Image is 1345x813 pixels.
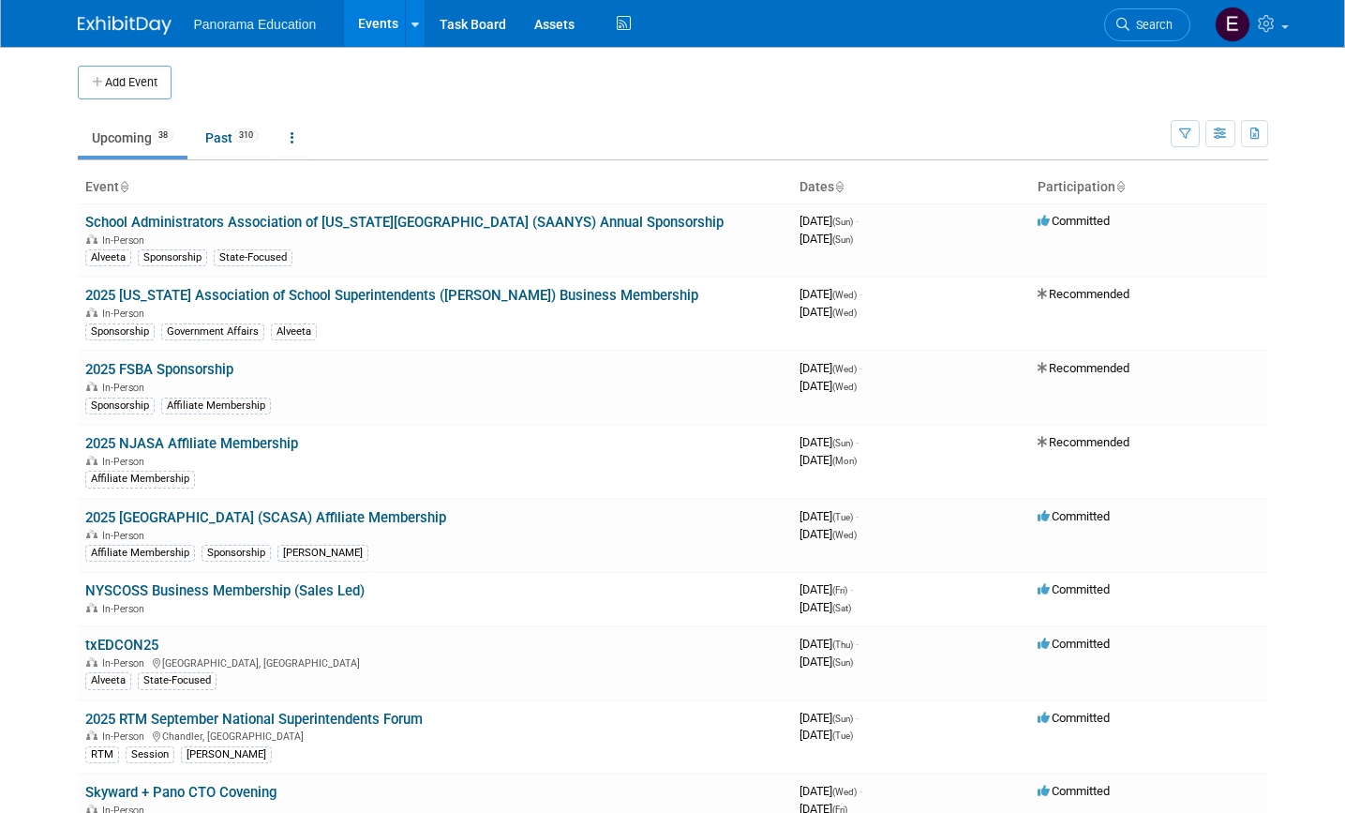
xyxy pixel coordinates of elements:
[1038,509,1110,523] span: Committed
[86,657,97,667] img: In-Person Event
[832,234,853,245] span: (Sun)
[119,179,128,194] a: Sort by Event Name
[102,308,150,320] span: In-Person
[86,730,97,740] img: In-Person Event
[102,456,150,468] span: In-Person
[832,364,857,374] span: (Wed)
[85,711,423,728] a: 2025 RTM September National Superintendents Forum
[85,784,276,801] a: Skyward + Pano CTO Covening
[214,249,292,266] div: State-Focused
[161,324,264,340] div: Government Affairs
[800,453,857,467] span: [DATE]
[1038,214,1110,228] span: Committed
[859,784,862,798] span: -
[800,214,859,228] span: [DATE]
[86,603,97,612] img: In-Person Event
[85,214,724,231] a: School Administrators Association of [US_STATE][GEOGRAPHIC_DATA] (SAANYS) Annual Sponsorship
[792,172,1030,203] th: Dates
[800,600,851,614] span: [DATE]
[138,672,217,689] div: State-Focused
[800,379,857,393] span: [DATE]
[86,530,97,539] img: In-Person Event
[85,746,119,763] div: RTM
[856,435,859,449] span: -
[1038,711,1110,725] span: Committed
[153,128,173,143] span: 38
[102,603,150,615] span: In-Person
[85,545,195,562] div: Affiliate Membership
[1038,435,1129,449] span: Recommended
[78,172,792,203] th: Event
[832,585,847,595] span: (Fri)
[859,287,862,301] span: -
[161,398,271,414] div: Affiliate Membership
[800,287,862,301] span: [DATE]
[832,787,857,797] span: (Wed)
[832,217,853,227] span: (Sun)
[1215,7,1250,42] img: External Events Calendar
[800,637,859,651] span: [DATE]
[856,214,859,228] span: -
[832,438,853,448] span: (Sun)
[800,509,859,523] span: [DATE]
[800,655,853,669] span: [DATE]
[856,637,859,651] span: -
[86,308,97,317] img: In-Person Event
[85,672,131,689] div: Alveeta
[102,657,150,670] span: In-Person
[850,582,853,596] span: -
[832,714,853,724] span: (Sun)
[85,471,195,488] div: Affiliate Membership
[1038,582,1110,596] span: Committed
[86,234,97,244] img: In-Person Event
[202,545,271,562] div: Sponsorship
[78,66,172,99] button: Add Event
[85,324,155,340] div: Sponsorship
[277,545,368,562] div: [PERSON_NAME]
[1115,179,1125,194] a: Sort by Participation Type
[233,128,259,143] span: 310
[1104,8,1190,41] a: Search
[800,582,853,596] span: [DATE]
[800,527,857,541] span: [DATE]
[1038,287,1129,301] span: Recommended
[832,603,851,613] span: (Sat)
[800,728,853,742] span: [DATE]
[800,784,862,798] span: [DATE]
[1030,172,1268,203] th: Participation
[834,179,844,194] a: Sort by Start Date
[102,382,150,394] span: In-Person
[78,16,172,35] img: ExhibitDay
[194,17,317,32] span: Panorama Education
[85,509,446,526] a: 2025 [GEOGRAPHIC_DATA] (SCASA) Affiliate Membership
[832,512,853,522] span: (Tue)
[859,361,862,375] span: -
[85,361,233,378] a: 2025 FSBA Sponsorship
[85,728,785,743] div: Chandler, [GEOGRAPHIC_DATA]
[271,324,317,340] div: Alveeta
[85,398,155,414] div: Sponsorship
[800,232,853,246] span: [DATE]
[800,711,859,725] span: [DATE]
[832,640,853,650] span: (Thu)
[78,120,187,156] a: Upcoming38
[856,711,859,725] span: -
[800,361,862,375] span: [DATE]
[102,730,150,743] span: In-Person
[1038,361,1129,375] span: Recommended
[832,530,857,540] span: (Wed)
[85,435,298,452] a: 2025 NJASA Affiliate Membership
[832,730,853,741] span: (Tue)
[86,382,97,391] img: In-Person Event
[832,657,853,668] span: (Sun)
[832,308,857,318] span: (Wed)
[800,435,859,449] span: [DATE]
[832,290,857,300] span: (Wed)
[126,746,174,763] div: Session
[832,456,857,466] span: (Mon)
[832,382,857,392] span: (Wed)
[181,746,272,763] div: [PERSON_NAME]
[800,305,857,319] span: [DATE]
[85,287,698,304] a: 2025 [US_STATE] Association of School Superintendents ([PERSON_NAME]) Business Membership
[191,120,273,156] a: Past310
